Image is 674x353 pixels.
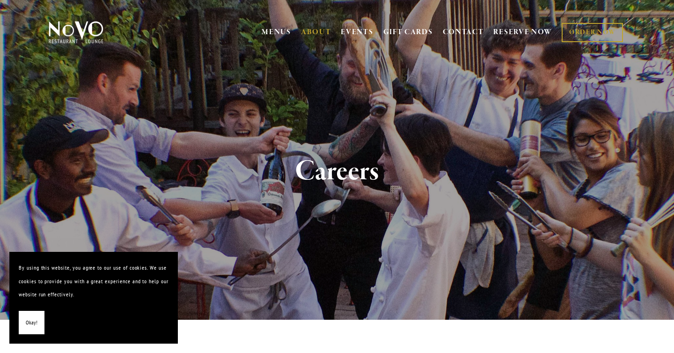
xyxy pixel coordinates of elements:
[341,28,373,37] a: EVENTS
[19,311,44,335] button: Okay!
[19,261,168,302] p: By using this website, you agree to our use of cookies. We use cookies to provide you with a grea...
[301,28,331,37] a: ABOUT
[443,23,484,41] a: CONTACT
[562,23,623,42] a: ORDER NOW
[262,28,291,37] a: MENUS
[493,23,552,41] a: RESERVE NOW
[26,316,37,330] span: Okay!
[383,23,433,41] a: GIFT CARDS
[47,21,105,44] img: Novo Restaurant &amp; Lounge
[295,154,379,189] strong: Careers
[9,252,178,344] section: Cookie banner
